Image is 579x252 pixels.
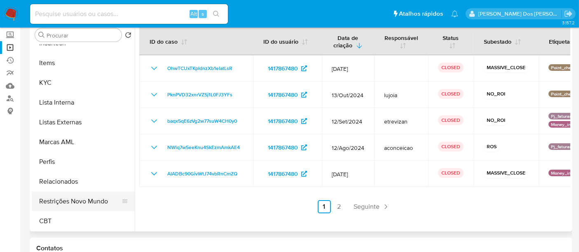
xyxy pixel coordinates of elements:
button: Relacionados [32,172,135,191]
button: Lista Interna [32,93,135,112]
button: Items [32,53,135,73]
button: CBT [32,211,135,231]
span: 3.157.2 [562,19,575,26]
button: Retornar ao pedido padrão [125,32,131,41]
button: Marcas AML [32,132,135,152]
a: Sair [564,9,573,18]
button: KYC [32,73,135,93]
button: Procurar [38,32,45,38]
a: Notificações [451,10,458,17]
span: Atalhos rápidos [399,9,443,18]
span: Alt [190,10,197,18]
button: Perfis [32,152,135,172]
button: Listas Externas [32,112,135,132]
button: search-icon [208,8,225,20]
button: Restrições Novo Mundo [32,191,128,211]
input: Pesquise usuários ou casos... [30,9,228,19]
span: s [202,10,204,18]
input: Procurar [47,32,118,39]
p: renato.lopes@mercadopago.com.br [478,10,562,18]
